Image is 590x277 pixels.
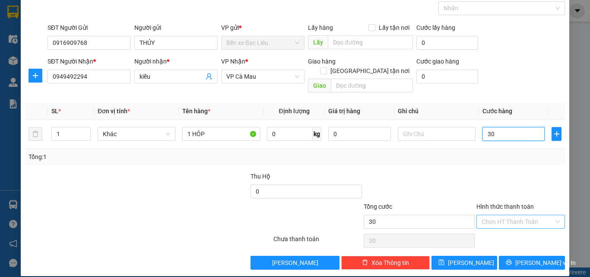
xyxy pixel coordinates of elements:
span: VP Nhận [221,58,245,65]
span: plus [552,131,561,137]
input: Cước giao hàng [416,70,478,83]
span: kg [313,127,321,141]
span: delete [362,259,368,266]
span: [GEOGRAPHIC_DATA] tận nơi [327,66,413,76]
span: [PERSON_NAME] và In [515,258,576,267]
b: [PERSON_NAME] [50,6,122,16]
li: 85 [PERSON_NAME] [4,19,165,30]
span: [PERSON_NAME] [272,258,318,267]
button: save[PERSON_NAME] [431,256,498,270]
span: Lấy [308,35,328,49]
input: Ghi Chú [398,127,476,141]
div: Chưa thanh toán [273,234,363,249]
span: Xóa Thông tin [371,258,409,267]
span: [PERSON_NAME] [448,258,494,267]
input: VD: Bàn, Ghế [182,127,260,141]
span: Định lượng [279,108,309,115]
li: 02839.63.63.63 [4,30,165,41]
th: Ghi chú [394,103,479,120]
span: Thu Hộ [251,173,270,180]
div: SĐT Người Nhận [48,57,131,66]
span: SL [51,108,58,115]
div: VP gửi [221,23,305,32]
span: printer [506,259,512,266]
span: Cước hàng [482,108,512,115]
span: Lấy hàng [308,24,333,31]
span: Lấy tận nơi [375,23,413,32]
label: Cước giao hàng [416,58,459,65]
span: Tổng cước [364,203,392,210]
button: [PERSON_NAME] [251,256,339,270]
label: Hình thức thanh toán [476,203,534,210]
span: Đơn vị tính [98,108,130,115]
button: delete [29,127,42,141]
span: Giao [308,79,331,92]
input: Dọc đường [331,79,413,92]
label: Cước lấy hàng [416,24,455,31]
span: save [438,259,444,266]
span: VP Cà Mau [226,70,299,83]
div: Người gửi [134,23,218,32]
span: user-add [206,73,213,80]
span: Bến xe Bạc Liêu [226,36,299,49]
button: plus [29,69,42,83]
span: Giao hàng [308,58,336,65]
input: Dọc đường [328,35,413,49]
div: Tổng: 1 [29,152,228,162]
span: Khác [103,127,170,140]
span: phone [50,32,57,38]
span: environment [50,21,57,28]
button: plus [552,127,561,141]
input: 0 [328,127,390,141]
span: plus [29,72,42,79]
b: GỬI : Bến xe Bạc Liêu [4,54,118,68]
div: SĐT Người Gửi [48,23,131,32]
span: Tên hàng [182,108,210,115]
button: printer[PERSON_NAME] và In [499,256,565,270]
span: Giá trị hàng [328,108,360,115]
input: Cước lấy hàng [416,36,478,50]
div: Người nhận [134,57,218,66]
button: deleteXóa Thông tin [341,256,430,270]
